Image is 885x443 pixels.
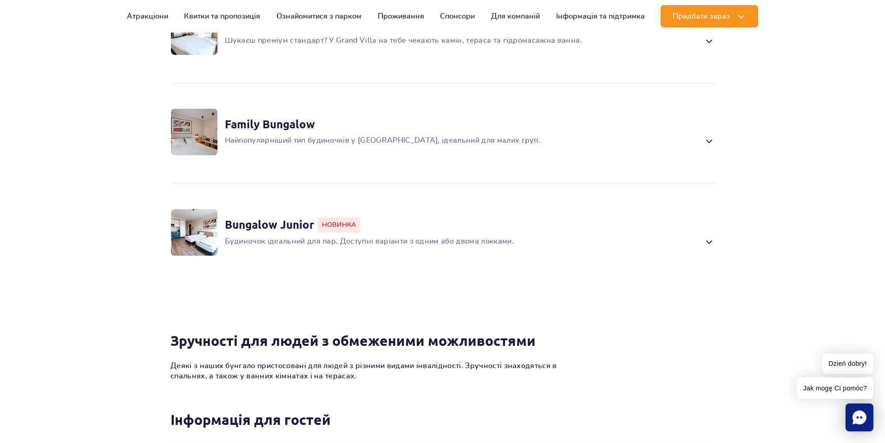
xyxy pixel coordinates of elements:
p: Найпопулярніший тип будиночків у [GEOGRAPHIC_DATA], ідеальний для малих груп. [225,135,700,146]
a: Спонсори [440,5,475,27]
a: Проживання [378,5,424,27]
button: Придбати зараз [661,5,758,27]
a: Атракціони [127,5,168,27]
a: Для компаній [491,5,540,27]
p: Будиночок ідеальний для пар. Доступні варіанти з одним або двома ліжками. [225,236,700,247]
p: Шукаєш преміум стандарт? У Grand Villa на тебе чекають камін, тераса та гідромасажна ванна. [225,35,700,46]
a: Інформація та підтримка [556,5,645,27]
span: Jak mogę Ci pomóc? [797,377,873,399]
span: Dzień dobry! [822,354,873,374]
strong: Bungalow Junior [225,218,314,232]
h4: Інформація для гостей [170,411,715,429]
h4: Зручності для людей з обмеженими можливостями [170,332,715,350]
a: Ознайомитися з парком [276,5,361,27]
strong: Family Bungalow [225,118,315,132]
span: Придбати зараз [673,12,730,20]
span: Новинка [318,218,361,232]
p: Деякі з наших бунгало пристосовані для людей з різними видами інвалідності. Зручності знаходяться... [170,361,559,381]
a: Квитки та пропозиція [184,5,260,27]
div: Chat [846,403,873,431]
